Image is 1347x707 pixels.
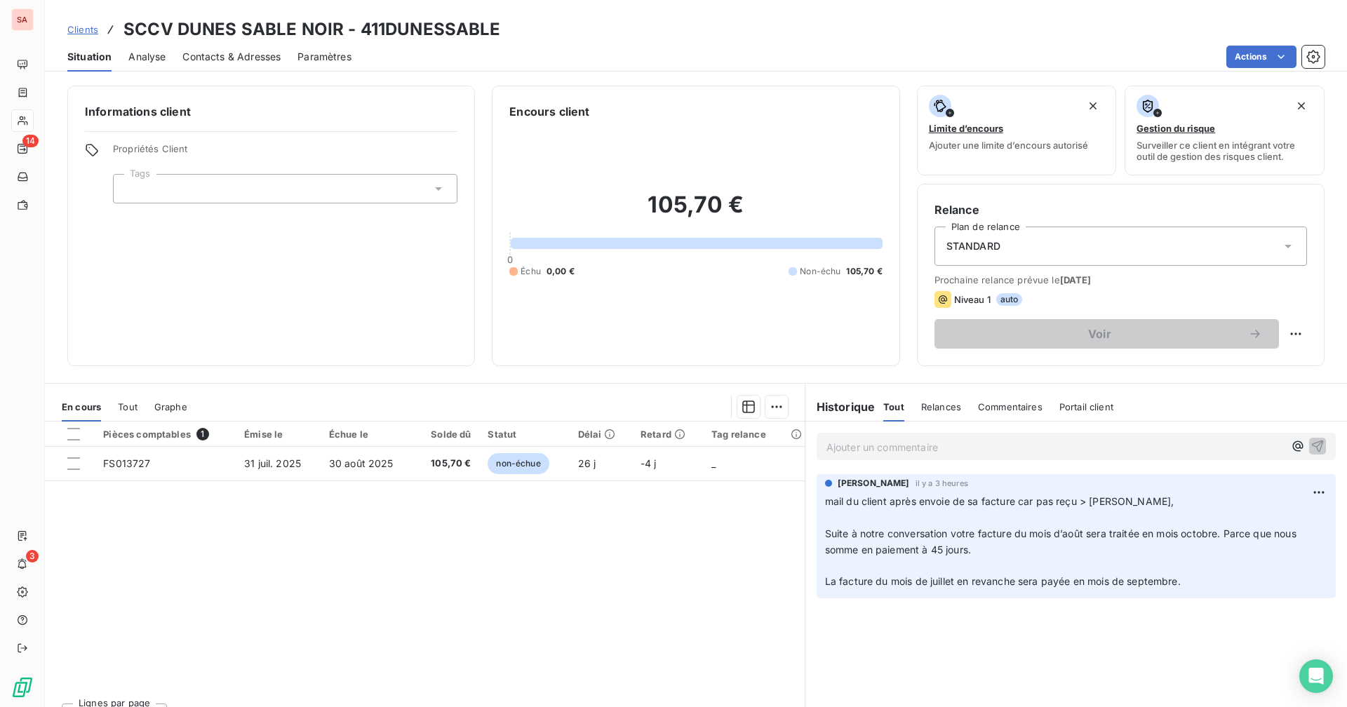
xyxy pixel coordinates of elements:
img: Logo LeanPay [11,676,34,699]
span: 26 j [578,457,596,469]
span: Non-échu [800,265,840,278]
a: Clients [67,22,98,36]
h2: 105,70 € [509,191,882,233]
span: 14 [22,135,39,147]
span: non-échue [488,453,549,474]
span: Graphe [154,401,187,412]
span: Échu [521,265,541,278]
h6: Encours client [509,103,589,120]
div: Retard [641,429,695,440]
span: En cours [62,401,101,412]
span: [DATE] [1060,274,1092,285]
span: Clients [67,24,98,35]
h3: SCCV DUNES SABLE NOIR - 411DUNESSABLE [123,17,501,42]
span: Gestion du risque [1137,123,1215,134]
span: 1 [196,428,209,440]
span: Suite à notre conversation votre facture du mois d’août sera traitée en mois octobre. Parce que n... [825,527,1299,555]
span: 3 [26,550,39,563]
span: il y a 3 heures [916,479,968,487]
span: 105,70 € [422,457,471,471]
span: Surveiller ce client en intégrant votre outil de gestion des risques client. [1137,140,1313,162]
span: Voir [951,328,1248,339]
h6: Relance [934,201,1307,218]
a: 14 [11,137,33,160]
span: FS013727 [103,457,150,469]
span: Tout [118,401,138,412]
div: Solde dû [422,429,471,440]
h6: Historique [805,398,876,415]
button: Actions [1226,46,1296,68]
span: _ [711,457,716,469]
span: 30 août 2025 [329,457,394,469]
span: Relances [921,401,961,412]
div: Tag relance [711,429,796,440]
input: Ajouter une valeur [125,182,136,195]
span: 0,00 € [547,265,575,278]
span: Propriétés Client [113,143,457,163]
div: SA [11,8,34,31]
div: Échue le [329,429,406,440]
span: Limite d’encours [929,123,1003,134]
span: Prochaine relance prévue le [934,274,1307,285]
span: Situation [67,50,112,64]
span: mail du client après envoie de sa facture car pas reçu > [PERSON_NAME], [825,495,1174,507]
span: auto [996,293,1023,306]
div: Open Intercom Messenger [1299,659,1333,693]
span: Paramètres [297,50,351,64]
button: Limite d’encoursAjouter une limite d’encours autorisé [917,86,1117,175]
span: La facture du mois de juillet en revanche sera payée en mois de septembre. [825,575,1181,587]
span: STANDARD [946,239,1000,253]
span: 0 [507,254,513,265]
span: -4 j [641,457,657,469]
div: Émise le [244,429,312,440]
span: Commentaires [978,401,1043,412]
button: Voir [934,319,1279,349]
span: 31 juil. 2025 [244,457,301,469]
span: Analyse [128,50,166,64]
span: Portail client [1059,401,1113,412]
span: [PERSON_NAME] [838,477,910,490]
div: Délai [578,429,624,440]
span: Contacts & Adresses [182,50,281,64]
span: Tout [883,401,904,412]
div: Statut [488,429,561,440]
button: Gestion du risqueSurveiller ce client en intégrant votre outil de gestion des risques client. [1125,86,1325,175]
span: Ajouter une limite d’encours autorisé [929,140,1088,151]
div: Pièces comptables [103,428,227,440]
h6: Informations client [85,103,457,120]
span: 105,70 € [846,265,882,278]
span: Niveau 1 [954,294,991,305]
